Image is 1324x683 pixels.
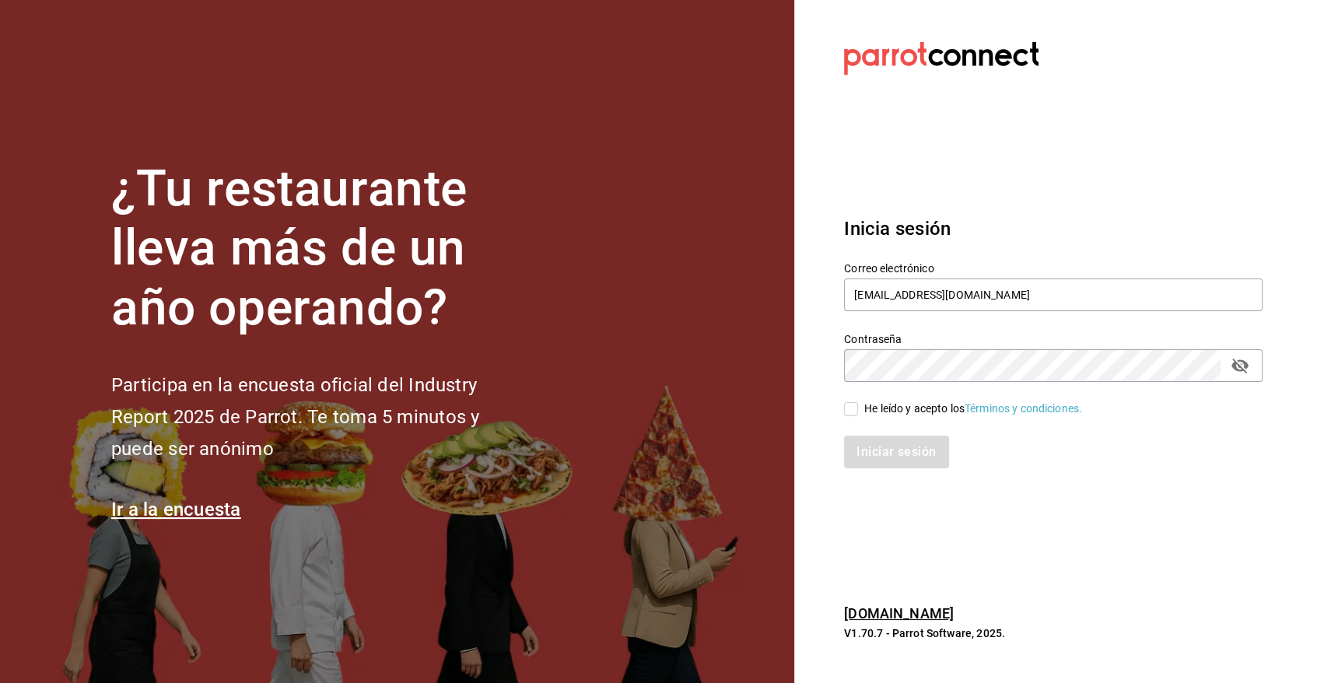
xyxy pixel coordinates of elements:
a: Ir a la encuesta [111,499,241,520]
a: Términos y condiciones. [965,402,1082,415]
p: V1.70.7 - Parrot Software, 2025. [844,625,1263,641]
div: He leído y acepto los [864,401,1082,417]
h1: ¿Tu restaurante lleva más de un año operando? [111,159,531,338]
h3: Inicia sesión [844,215,1263,243]
input: Ingresa tu correo electrónico [844,278,1263,311]
label: Contraseña [844,333,1263,344]
button: passwordField [1227,352,1253,379]
a: [DOMAIN_NAME] [844,605,954,622]
h2: Participa en la encuesta oficial del Industry Report 2025 de Parrot. Te toma 5 minutos y puede se... [111,370,531,464]
label: Correo electrónico [844,262,1263,273]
